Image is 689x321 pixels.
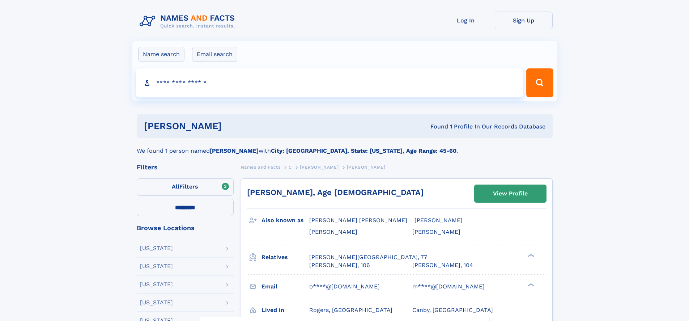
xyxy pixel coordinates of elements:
label: Filters [137,178,234,196]
span: [PERSON_NAME] [309,228,357,235]
a: [PERSON_NAME] [300,162,339,172]
span: [PERSON_NAME] [414,217,463,224]
label: Email search [192,47,237,62]
span: [PERSON_NAME] [412,228,460,235]
div: ❯ [526,253,535,258]
a: Sign Up [495,12,553,29]
div: [US_STATE] [140,245,173,251]
span: C [289,165,292,170]
a: [PERSON_NAME][GEOGRAPHIC_DATA], 77 [309,253,427,261]
span: [PERSON_NAME] [PERSON_NAME] [309,217,407,224]
a: Log In [437,12,495,29]
a: [PERSON_NAME], 106 [309,261,370,269]
label: Name search [138,47,184,62]
div: View Profile [493,185,528,202]
h3: Relatives [261,251,309,263]
b: [PERSON_NAME] [210,147,259,154]
img: Logo Names and Facts [137,12,241,31]
input: search input [136,68,523,97]
div: [US_STATE] [140,263,173,269]
h1: [PERSON_NAME] [144,122,326,131]
a: C [289,162,292,172]
span: [PERSON_NAME] [347,165,386,170]
div: [US_STATE] [140,300,173,305]
a: [PERSON_NAME], Age [DEMOGRAPHIC_DATA] [247,188,424,197]
span: Rogers, [GEOGRAPHIC_DATA] [309,307,392,313]
button: Search Button [526,68,553,97]
div: Found 1 Profile In Our Records Database [326,123,545,131]
a: Names and Facts [241,162,281,172]
h3: Lived in [261,304,309,316]
div: Browse Locations [137,225,234,231]
a: [PERSON_NAME], 104 [412,261,473,269]
b: City: [GEOGRAPHIC_DATA], State: [US_STATE], Age Range: 45-60 [271,147,456,154]
h3: Email [261,280,309,293]
span: [PERSON_NAME] [300,165,339,170]
div: [US_STATE] [140,282,173,287]
div: ❯ [526,282,535,287]
a: View Profile [475,185,546,202]
span: Canby, [GEOGRAPHIC_DATA] [412,307,493,313]
div: We found 1 person named with . [137,138,553,155]
div: Filters [137,164,234,170]
span: All [172,183,179,190]
h3: Also known as [261,214,309,227]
